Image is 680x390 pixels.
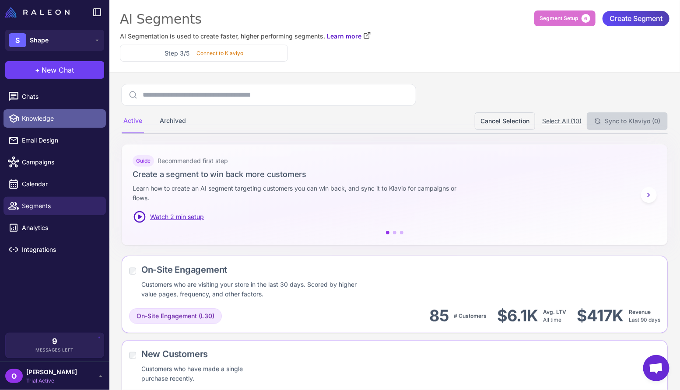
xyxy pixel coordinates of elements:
a: Analytics [4,219,106,237]
button: Cancel Selection [475,112,535,130]
span: [PERSON_NAME] [26,367,77,377]
div: Customers who are visiting your store in the last 30 days. Scored by higher value pages, frequenc... [141,280,368,299]
div: All time [543,308,567,324]
span: AI Segmentation is used to create faster, higher performing segments. [120,31,325,41]
h3: Create a segment to win back more customers [133,168,657,180]
a: Segments [4,197,106,215]
div: AI Segments [120,10,669,28]
span: On-Site Engagement (L30) [137,311,214,321]
button: Segment Setup6 [534,10,596,26]
img: Raleon Logo [5,7,70,17]
a: Integrations [4,240,106,259]
a: Knowledge [4,109,106,128]
a: Chats [4,87,106,106]
span: Campaigns [22,157,99,167]
span: New Chat [42,65,74,75]
div: S [9,33,26,47]
div: Last 90 days [629,308,660,324]
div: New Customers [141,348,298,361]
span: Shape [30,35,49,45]
span: Watch 2 min setup [150,212,204,222]
button: +New Chat [5,61,104,79]
span: Avg. LTV [543,309,567,315]
button: SShape [5,30,104,51]
span: Recommended first step [158,156,228,166]
div: $417K [577,306,624,326]
div: Guide [133,155,154,167]
a: Campaigns [4,153,106,171]
div: Customers who have made a single purchase recently. [141,364,245,383]
div: Active [122,109,144,133]
a: Raleon Logo [5,7,73,17]
span: Knowledge [22,114,99,123]
a: Calendar [4,175,106,193]
span: + [35,65,40,75]
span: Chats [22,92,99,101]
a: Open chat [643,355,669,381]
span: Create Segment [610,11,662,26]
div: O [5,369,23,383]
p: Learn how to create an AI segment targeting customers you can win back, and sync it to Klavio for... [133,184,469,203]
p: Connect to Klaviyo [196,49,243,57]
span: Calendar [22,179,99,189]
span: Trial Active [26,377,77,385]
span: Revenue [629,309,651,315]
div: Archived [158,109,188,133]
span: Analytics [22,223,99,233]
span: 6 [582,14,590,23]
span: 9 [52,338,57,345]
a: Email Design [4,131,106,150]
span: # Customers [454,313,487,319]
button: Select All (10) [542,116,582,126]
a: Learn more [327,31,371,41]
div: On-Site Engagement [141,263,480,276]
span: Segment Setup [540,14,578,22]
span: Messages Left [35,347,74,353]
span: Integrations [22,245,99,254]
span: Segments [22,201,99,211]
div: $6.1K [497,306,538,326]
h3: Step 3/5 [165,49,189,58]
div: 85 [430,306,449,326]
button: Sync to Klaviyo (0) [587,112,668,130]
span: Email Design [22,136,99,145]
